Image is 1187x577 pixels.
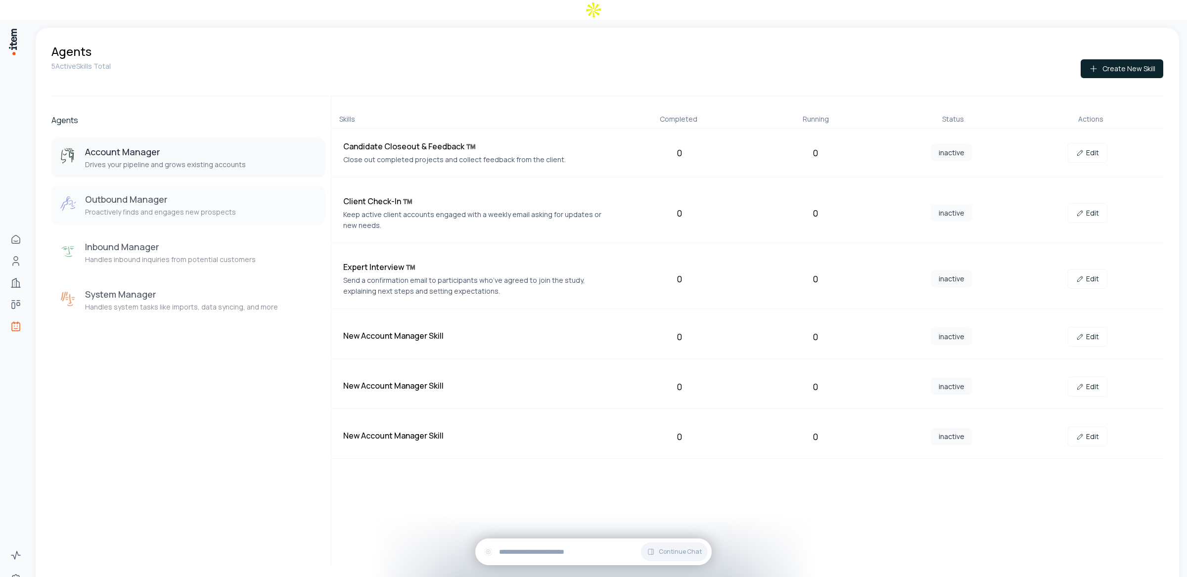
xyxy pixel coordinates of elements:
[85,160,246,170] p: Drives your pipeline and grows existing accounts
[59,148,77,166] img: Account Manager
[615,330,743,344] div: 0
[343,330,607,342] h4: New Account Manager Skill
[751,380,879,394] div: 0
[475,538,712,565] div: Continue Chat
[751,146,879,160] div: 0
[614,114,743,124] div: Completed
[1068,269,1107,289] a: Edit
[85,302,278,312] p: Handles system tasks like imports, data syncing, and more
[85,288,278,300] h3: System Manager
[6,251,26,271] a: People
[6,316,26,336] a: Agents
[1068,377,1107,397] a: Edit
[8,28,18,56] img: Item Brain Logo
[59,290,77,308] img: System Manager
[343,275,607,297] p: Send a confirmation email to participants who’ve agreed to join the study, explaining next steps ...
[51,61,111,71] p: 5 Active Skills Total
[343,261,607,273] h4: Expert Interview ™️
[931,270,972,287] span: inactive
[85,207,236,217] p: Proactively finds and engages new prospects
[6,545,26,565] a: Activity
[343,430,607,442] h4: New Account Manager Skill
[641,542,708,561] button: Continue Chat
[751,330,879,344] div: 0
[6,273,26,293] a: Companies
[51,280,325,320] button: System ManagerSystem ManagerHandles system tasks like imports, data syncing, and more
[6,295,26,314] a: Deals
[343,209,607,231] p: Keep active client accounts engaged with a weekly email asking for updates or new needs.
[85,193,236,205] h3: Outbound Manager
[615,206,743,220] div: 0
[51,233,325,272] button: Inbound ManagerInbound ManagerHandles inbound inquiries from potential customers
[1068,203,1107,223] a: Edit
[931,328,972,345] span: inactive
[51,114,325,126] h2: Agents
[1081,59,1163,78] button: Create New Skill
[343,154,607,165] p: Close out completed projects and collect feedback from the client.
[615,380,743,394] div: 0
[751,206,879,220] div: 0
[931,378,972,395] span: inactive
[51,138,325,178] button: Account ManagerAccount ManagerDrives your pipeline and grows existing accounts
[339,114,606,124] div: Skills
[343,140,607,152] h4: Candidate Closeout & Feedback ™️
[85,241,256,253] h3: Inbound Manager
[51,44,91,59] h1: Agents
[343,195,607,207] h4: Client Check-In ™️
[59,243,77,261] img: Inbound Manager
[659,548,702,556] span: Continue Chat
[615,272,743,286] div: 0
[1068,427,1107,446] a: Edit
[931,144,972,161] span: inactive
[751,272,879,286] div: 0
[931,428,972,445] span: inactive
[6,229,26,249] a: Home
[1068,143,1107,163] a: Edit
[51,185,325,225] button: Outbound ManagerOutbound ManagerProactively finds and engages new prospects
[615,430,743,444] div: 0
[1026,114,1155,124] div: Actions
[85,146,246,158] h3: Account Manager
[1068,327,1107,347] a: Edit
[889,114,1018,124] div: Status
[615,146,743,160] div: 0
[751,430,879,444] div: 0
[343,380,607,392] h4: New Account Manager Skill
[85,255,256,265] p: Handles inbound inquiries from potential customers
[931,204,972,222] span: inactive
[751,114,881,124] div: Running
[59,195,77,213] img: Outbound Manager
